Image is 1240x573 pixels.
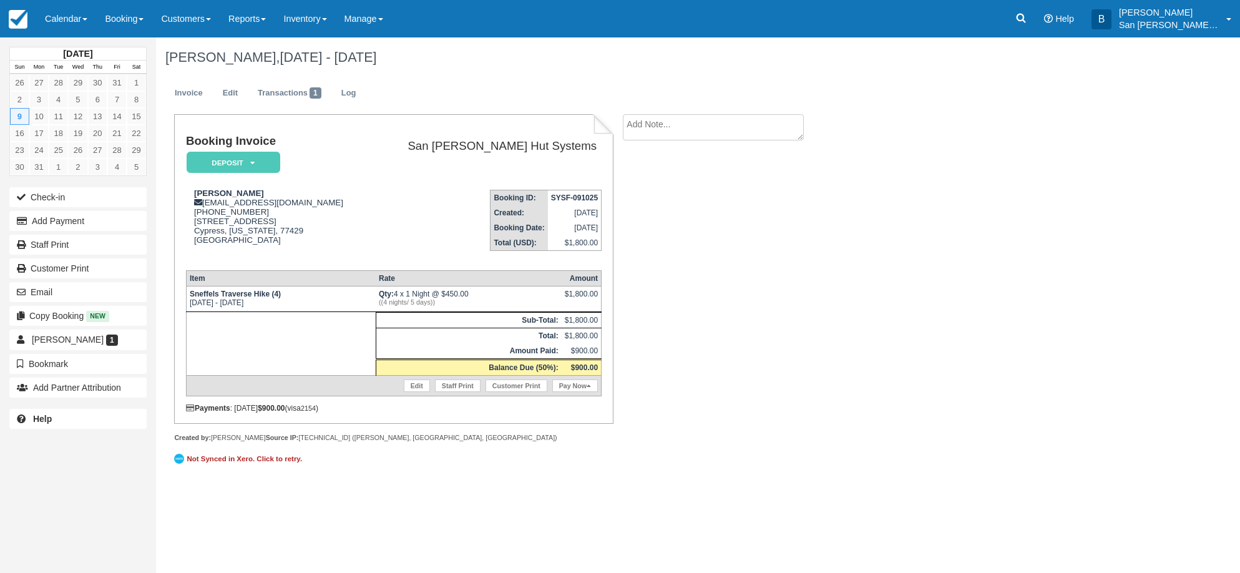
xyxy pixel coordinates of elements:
th: Created: [491,205,548,220]
td: $1,800.00 [562,312,602,328]
th: Amount Paid: [376,343,562,360]
span: New [86,311,109,321]
b: Help [33,414,52,424]
a: 3 [88,159,107,175]
span: 1 [106,335,118,346]
a: 31 [107,74,127,91]
a: 31 [29,159,49,175]
button: Add Payment [9,211,147,231]
button: Email [9,282,147,302]
h1: [PERSON_NAME], [165,50,1076,65]
a: 24 [29,142,49,159]
a: 9 [10,108,29,125]
a: 2 [68,159,87,175]
a: 11 [49,108,68,125]
h2: San [PERSON_NAME] Hut Systems [374,140,597,153]
button: Bookmark [9,354,147,374]
a: 27 [88,142,107,159]
a: 12 [68,108,87,125]
a: 28 [49,74,68,91]
i: Help [1044,14,1053,23]
strong: [PERSON_NAME] [194,189,264,198]
p: [PERSON_NAME] [1119,6,1219,19]
span: 1 [310,87,321,99]
th: Amount [562,270,602,286]
span: Help [1055,14,1074,24]
strong: $900.00 [571,363,598,372]
th: Mon [29,61,49,74]
a: Log [332,81,366,105]
a: 3 [29,91,49,108]
a: Invoice [165,81,212,105]
a: 8 [127,91,146,108]
strong: [DATE] [63,49,92,59]
a: 4 [49,91,68,108]
a: Customer Print [9,258,147,278]
a: Staff Print [9,235,147,255]
th: Wed [68,61,87,74]
a: 30 [10,159,29,175]
th: Fri [107,61,127,74]
th: Total (USD): [491,235,548,251]
th: Rate [376,270,562,286]
a: 18 [49,125,68,142]
button: Copy Booking New [9,306,147,326]
th: Item [186,270,376,286]
th: Booking ID: [491,190,548,206]
a: 28 [107,142,127,159]
small: 2154 [301,404,316,412]
a: [PERSON_NAME] 1 [9,330,147,350]
a: 6 [88,91,107,108]
a: 25 [49,142,68,159]
a: 19 [68,125,87,142]
a: Help [9,409,147,429]
th: Booking Date: [491,220,548,235]
td: [DATE] [548,220,602,235]
a: 5 [127,159,146,175]
strong: Qty [379,290,394,298]
p: San [PERSON_NAME] Hut Systems [1119,19,1219,31]
a: 1 [49,159,68,175]
a: 26 [10,74,29,91]
em: Deposit [187,152,280,174]
td: [DATE] [548,205,602,220]
a: 27 [29,74,49,91]
a: Customer Print [486,380,547,392]
strong: Source IP: [266,434,299,441]
a: 17 [29,125,49,142]
th: Total: [376,328,562,343]
a: 15 [127,108,146,125]
span: [PERSON_NAME] [32,335,104,345]
strong: SYSF-091025 [551,193,598,202]
th: Sat [127,61,146,74]
a: Not Synced in Xero. Click to retry. [174,452,305,466]
a: 30 [88,74,107,91]
a: 22 [127,125,146,142]
em: ((4 nights/ 5 days)) [379,298,559,306]
div: : [DATE] (visa ) [186,404,602,413]
td: $1,800.00 [562,328,602,343]
strong: $900.00 [258,404,285,413]
th: Thu [88,61,107,74]
a: 5 [68,91,87,108]
a: 4 [107,159,127,175]
a: 7 [107,91,127,108]
a: 21 [107,125,127,142]
a: 16 [10,125,29,142]
a: 10 [29,108,49,125]
strong: Created by: [174,434,211,441]
div: [PERSON_NAME] [TECHNICAL_ID] ([PERSON_NAME], [GEOGRAPHIC_DATA], [GEOGRAPHIC_DATA]) [174,433,613,443]
button: Add Partner Attribution [9,378,147,398]
a: 13 [88,108,107,125]
h1: Booking Invoice [186,135,369,148]
span: [DATE] - [DATE] [280,49,376,65]
strong: Payments [186,404,230,413]
a: 26 [68,142,87,159]
td: $1,800.00 [548,235,602,251]
a: 1 [127,74,146,91]
a: 20 [88,125,107,142]
a: 29 [68,74,87,91]
a: Staff Print [435,380,481,392]
div: [EMAIL_ADDRESS][DOMAIN_NAME] [PHONE_NUMBER] [STREET_ADDRESS] Cypress, [US_STATE], 77429 [GEOGRAPH... [186,189,369,260]
a: 29 [127,142,146,159]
